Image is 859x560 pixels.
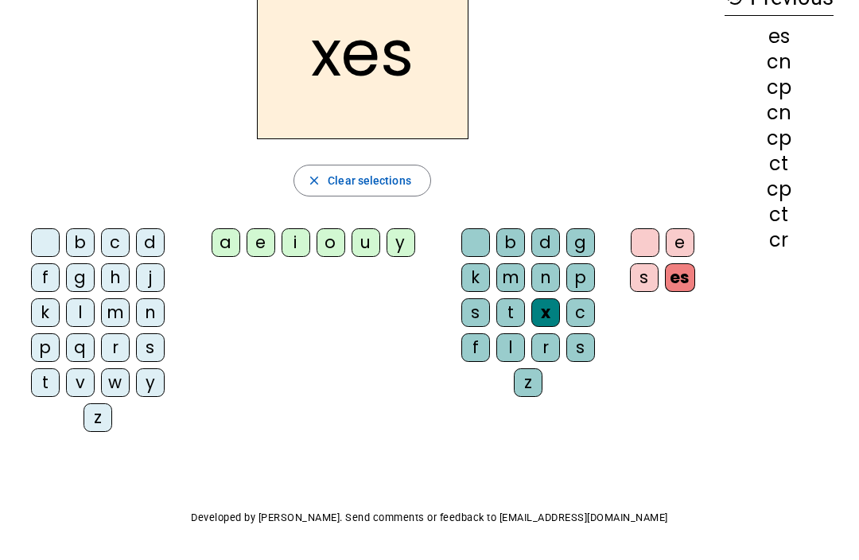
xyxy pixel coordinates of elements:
[725,231,834,251] div: cr
[212,229,240,258] div: a
[136,299,165,328] div: n
[566,229,595,258] div: g
[566,264,595,293] div: p
[66,334,95,363] div: q
[496,229,525,258] div: b
[31,264,60,293] div: f
[136,369,165,398] div: y
[566,299,595,328] div: c
[531,229,560,258] div: d
[101,229,130,258] div: c
[725,28,834,47] div: es
[461,334,490,363] div: f
[13,509,846,528] p: Developed by [PERSON_NAME]. Send comments or feedback to [EMAIL_ADDRESS][DOMAIN_NAME]
[496,299,525,328] div: t
[531,299,560,328] div: x
[514,369,542,398] div: z
[66,264,95,293] div: g
[725,130,834,149] div: cp
[136,229,165,258] div: d
[136,264,165,293] div: j
[666,229,694,258] div: e
[328,172,411,191] span: Clear selections
[31,299,60,328] div: k
[66,229,95,258] div: b
[66,299,95,328] div: l
[101,264,130,293] div: h
[317,229,345,258] div: o
[725,181,834,200] div: cp
[461,264,490,293] div: k
[282,229,310,258] div: i
[630,264,659,293] div: s
[293,165,431,197] button: Clear selections
[725,53,834,72] div: cn
[101,369,130,398] div: w
[101,334,130,363] div: r
[247,229,275,258] div: e
[531,264,560,293] div: n
[496,334,525,363] div: l
[725,104,834,123] div: cn
[665,264,695,293] div: es
[31,334,60,363] div: p
[66,369,95,398] div: v
[136,334,165,363] div: s
[31,369,60,398] div: t
[387,229,415,258] div: y
[725,79,834,98] div: cp
[84,404,112,433] div: z
[531,334,560,363] div: r
[496,264,525,293] div: m
[725,206,834,225] div: ct
[352,229,380,258] div: u
[101,299,130,328] div: m
[307,174,321,189] mat-icon: close
[725,155,834,174] div: ct
[566,334,595,363] div: s
[461,299,490,328] div: s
